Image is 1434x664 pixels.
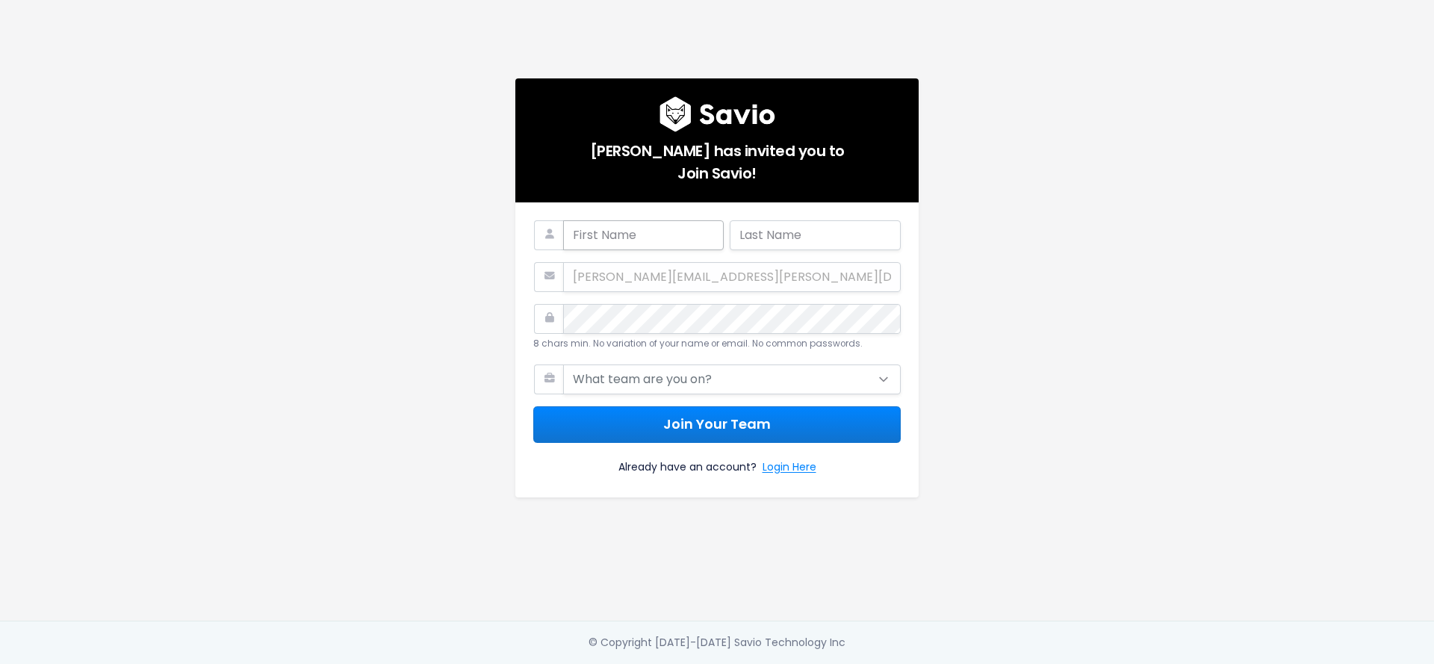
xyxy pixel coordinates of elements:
div: Already have an account? [533,443,901,480]
a: Login Here [763,458,816,480]
h5: [PERSON_NAME] has invited you to Join Savio! [533,132,901,184]
input: First Name [563,220,724,250]
button: Join Your Team [533,406,901,443]
img: logo600x187.a314fd40982d.png [659,96,775,132]
div: © Copyright [DATE]-[DATE] Savio Technology Inc [589,633,845,652]
input: Last Name [730,220,901,250]
small: 8 chars min. No variation of your name or email. No common passwords. [533,338,863,350]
